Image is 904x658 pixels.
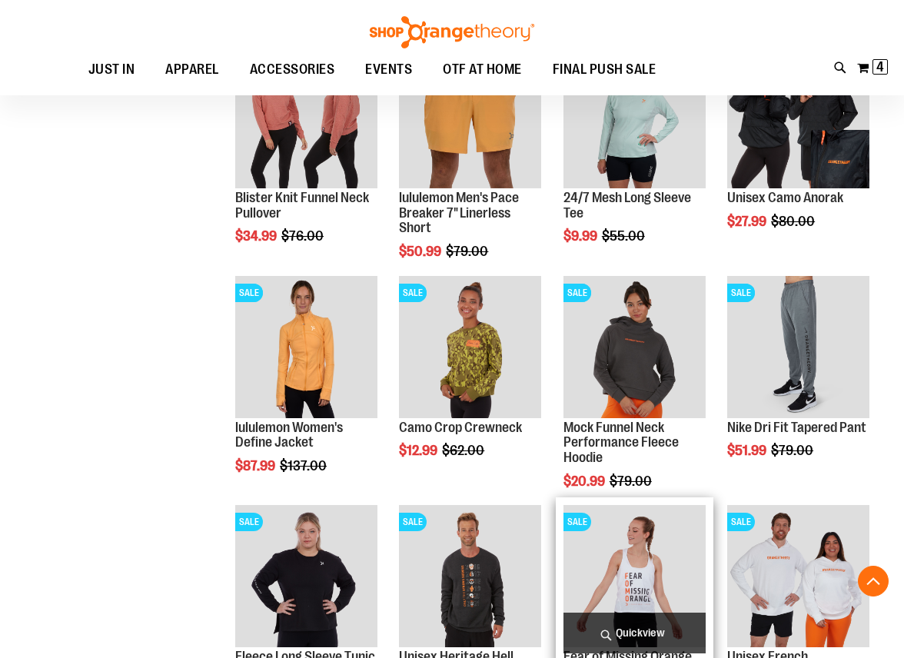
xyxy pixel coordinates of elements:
[563,505,706,650] a: Product image for Fear of Missing Orange TankSALE
[563,284,591,302] span: SALE
[727,214,769,229] span: $27.99
[399,443,440,458] span: $12.99
[399,505,541,650] a: Product image for Unisex Heritage Hell Week Crewneck SweatshirtSALE
[720,268,877,498] div: product
[391,268,549,498] div: product
[771,214,817,229] span: $80.00
[399,284,427,302] span: SALE
[727,420,866,435] a: Nike Dri Fit Tapered Pant
[727,513,755,531] span: SALE
[399,276,541,420] a: Product image for Camo Crop CrewneckSALESALE
[235,276,377,420] a: Product image for lululemon Define JacketSALESALE
[399,190,519,236] a: lululemon Men's Pace Breaker 7" Linerless Short
[365,52,412,87] span: EVENTS
[150,52,234,88] a: APPAREL
[235,284,263,302] span: SALE
[165,52,219,87] span: APPAREL
[235,46,377,191] a: Product image for Blister Knit Funnelneck PulloverSALESALE
[391,38,549,298] div: product
[602,228,647,244] span: $55.00
[235,46,377,188] img: Product image for Blister Knit Funnelneck Pullover
[563,613,706,653] a: Quickview
[399,244,444,259] span: $50.99
[563,46,706,191] a: 24/7 Mesh Long Sleeve TeeSALESALE
[727,505,869,650] a: Product image for Unisex French Terry Pullover HoodieSALE
[228,38,385,283] div: product
[88,52,135,87] span: JUST IN
[399,513,427,531] span: SALE
[556,38,713,283] div: product
[563,228,600,244] span: $9.99
[235,513,263,531] span: SALE
[427,52,537,88] a: OTF AT HOME
[228,268,385,513] div: product
[234,52,351,88] a: ACCESSORIES
[280,458,329,474] span: $137.00
[399,505,541,647] img: Product image for Unisex Heritage Hell Week Crewneck Sweatshirt
[399,46,541,191] a: Product image for lululemon Pace Breaker Short 7in LinerlessSALESALE
[563,276,706,420] a: Product image for Mock Funnel Neck Performance Fleece HoodieSALESALE
[563,474,607,489] span: $20.99
[727,190,843,205] a: Unisex Camo Anorak
[235,190,369,221] a: Blister Knit Funnel Neck Pullover
[727,276,869,418] img: Product image for Nike Dri Fit Tapered Pant
[858,566,889,597] button: Back To Top
[350,52,427,88] a: EVENTS
[443,52,522,87] span: OTF AT HOME
[563,276,706,418] img: Product image for Mock Funnel Neck Performance Fleece Hoodie
[235,420,343,450] a: lululemon Women's Define Jacket
[73,52,151,88] a: JUST IN
[727,284,755,302] span: SALE
[876,59,884,75] span: 4
[399,420,522,435] a: Camo Crop Crewneck
[727,46,869,188] img: Product image for Unisex Camo Anorak
[367,16,537,48] img: Shop Orangetheory
[553,52,656,87] span: FINAL PUSH SALE
[537,52,672,87] a: FINAL PUSH SALE
[235,228,279,244] span: $34.99
[720,38,877,268] div: product
[399,46,541,188] img: Product image for lululemon Pace Breaker Short 7in Linerless
[563,190,691,221] a: 24/7 Mesh Long Sleeve Tee
[563,46,706,188] img: 24/7 Mesh Long Sleeve Tee
[610,474,654,489] span: $79.00
[727,46,869,191] a: Product image for Unisex Camo AnorakSALESALE
[399,276,541,418] img: Product image for Camo Crop Crewneck
[442,443,487,458] span: $62.00
[727,505,869,647] img: Product image for Unisex French Terry Pullover Hoodie
[771,443,816,458] span: $79.00
[563,505,706,647] img: Product image for Fear of Missing Orange Tank
[556,268,713,528] div: product
[727,276,869,420] a: Product image for Nike Dri Fit Tapered PantSALESALE
[235,505,377,647] img: Product image for Fleece Long Sleeve Tunic
[446,244,490,259] span: $79.00
[235,458,278,474] span: $87.99
[250,52,335,87] span: ACCESSORIES
[563,513,591,531] span: SALE
[235,505,377,650] a: Product image for Fleece Long Sleeve TunicSALE
[727,443,769,458] span: $51.99
[281,228,326,244] span: $76.00
[563,420,679,466] a: Mock Funnel Neck Performance Fleece Hoodie
[235,276,377,418] img: Product image for lululemon Define Jacket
